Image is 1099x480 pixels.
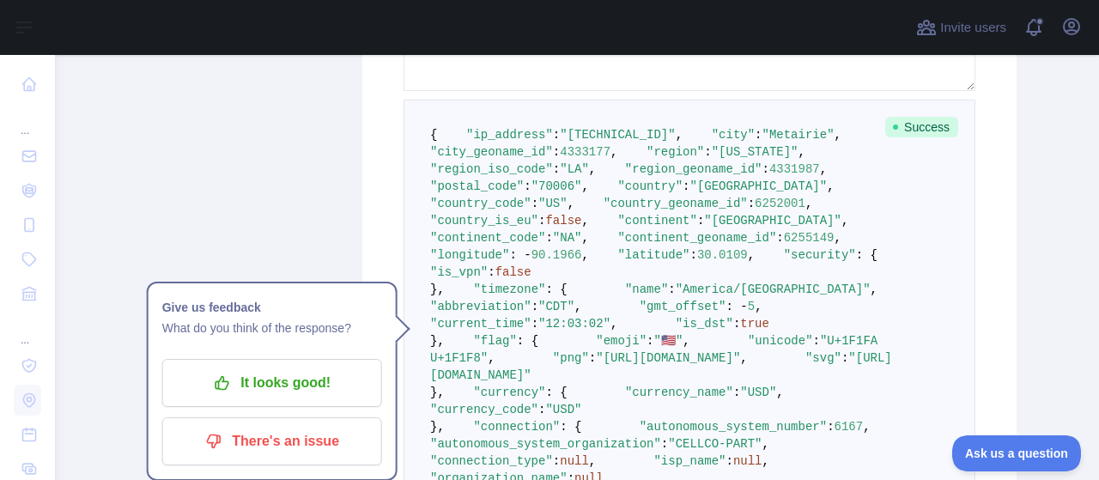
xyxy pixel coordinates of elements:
span: : { [856,248,877,262]
span: null [733,454,762,468]
span: "longitude" [430,248,509,262]
span: : [841,351,848,365]
span: "NA" [553,231,582,245]
span: 4331987 [769,162,820,176]
span: "[URL][DOMAIN_NAME]" [596,351,740,365]
span: "flag" [473,334,516,348]
span: : [647,334,653,348]
span: , [755,300,762,313]
span: , [581,231,588,245]
span: "is_vpn" [430,265,488,279]
span: { [430,128,437,142]
span: }, [430,283,445,296]
span: "emoji" [596,334,647,348]
span: "USD" [740,386,776,399]
span: "LA" [560,162,589,176]
span: "isp_name" [653,454,726,468]
span: "connection" [473,420,560,434]
span: : - [509,248,531,262]
span: , [740,351,747,365]
span: , [683,334,689,348]
span: false [495,265,531,279]
span: "country" [617,179,683,193]
span: , [574,300,581,313]
span: "continent_geoname_id" [617,231,776,245]
span: "city" [712,128,755,142]
span: "region_geoname_id" [625,162,762,176]
span: : [589,351,596,365]
span: : [748,197,755,210]
span: : { [560,420,581,434]
span: : [531,197,538,210]
span: : [553,454,560,468]
span: , [762,454,769,468]
span: , [827,179,834,193]
span: : [704,145,711,159]
iframe: Toggle Customer Support [952,435,1082,471]
span: "🇺🇸" [654,334,683,348]
span: : - [726,300,748,313]
span: true [740,317,769,331]
span: , [835,231,841,245]
span: , [589,162,596,176]
span: 30.0109 [697,248,748,262]
span: , [748,248,755,262]
span: , [610,145,617,159]
span: : [545,231,552,245]
div: ... [14,313,41,347]
span: , [820,162,827,176]
div: ... [14,103,41,137]
span: "region_iso_code" [430,162,553,176]
span: , [776,386,783,399]
span: : [538,214,545,228]
span: : [755,128,762,142]
span: 5 [748,300,755,313]
span: : [553,162,560,176]
span: : [553,145,560,159]
span: }, [430,386,445,399]
span: : { [545,386,567,399]
button: It looks good! [162,359,382,407]
span: "12:03:02" [538,317,610,331]
span: Success [885,117,958,137]
span: 6252001 [755,197,805,210]
span: : [553,128,560,142]
span: , [581,214,588,228]
span: : [697,214,704,228]
span: 90.1966 [531,248,582,262]
span: "connection_type" [430,454,553,468]
span: : [524,179,531,193]
span: "[US_STATE]" [712,145,798,159]
span: , [568,197,574,210]
p: There's an issue [175,427,369,456]
span: "currency" [473,386,545,399]
span: "timezone" [473,283,545,296]
span: "[GEOGRAPHIC_DATA]" [689,179,827,193]
span: "ip_address" [466,128,553,142]
span: , [841,214,848,228]
span: , [676,128,683,142]
span: : [733,386,740,399]
span: null [560,454,589,468]
span: , [863,420,870,434]
span: "latitude" [617,248,689,262]
span: : [776,231,783,245]
span: : [531,317,538,331]
span: "city_geoname_id" [430,145,553,159]
span: , [835,128,841,142]
span: , [581,179,588,193]
span: "postal_code" [430,179,524,193]
span: , [805,197,812,210]
span: "png" [553,351,589,365]
p: It looks good! [175,368,369,398]
button: Invite users [913,14,1010,41]
span: "CELLCO-PART" [668,437,762,451]
span: , [871,283,877,296]
p: What do you think of the response? [162,318,382,338]
span: "[TECHNICAL_ID]" [560,128,675,142]
span: "autonomous_system_number" [640,420,827,434]
span: : [538,403,545,416]
button: There's an issue [162,417,382,465]
span: "CDT" [538,300,574,313]
span: : [661,437,668,451]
